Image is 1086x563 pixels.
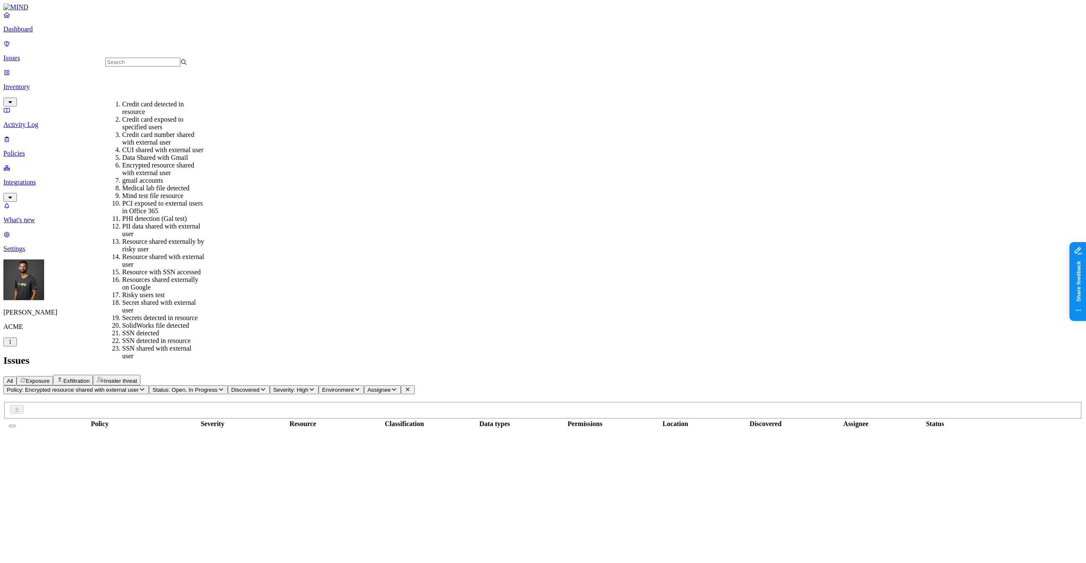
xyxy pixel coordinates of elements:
p: Inventory [3,83,1083,91]
div: Encrypted resource shared with external user [122,162,204,177]
p: Policies [3,150,1083,157]
div: gmail accounts [122,177,204,184]
div: Risky users test [122,291,204,299]
a: Integrations [3,164,1083,201]
span: Environment [322,387,354,393]
p: Settings [3,245,1083,253]
div: Location [631,420,719,428]
a: Inventory [3,69,1083,105]
a: Settings [3,231,1083,253]
p: Dashboard [3,25,1083,33]
div: SSN detected in resource [122,337,204,345]
a: Issues [3,40,1083,62]
div: Resource [247,420,358,428]
img: MIND [3,3,28,11]
div: Status [902,420,968,428]
div: SSN shared with external user [122,345,204,360]
div: Secrets detected in resource [122,314,204,322]
p: Issues [3,54,1083,62]
div: Mind test file resource [122,192,204,200]
a: MIND [3,3,1083,11]
span: Exposure [26,378,50,384]
span: Severity: High [273,387,308,393]
span: Assignee [367,387,391,393]
input: Search [105,58,180,67]
img: Amit Cohen [3,259,44,300]
span: All [7,378,13,384]
h2: Issues [3,355,1083,366]
p: Integrations [3,178,1083,186]
div: Data types [451,420,539,428]
p: Activity Log [3,121,1083,128]
div: Resource with SSN accessed [122,268,204,276]
div: Assignee [812,420,900,428]
div: Resource shared externally by risky user [122,238,204,253]
a: Dashboard [3,11,1083,33]
div: Permissions [541,420,630,428]
a: Policies [3,135,1083,157]
div: Credit card exposed to specified users [122,116,204,131]
div: PHI detection (Gal test) [122,215,204,223]
span: Insider threat [104,378,137,384]
a: Activity Log [3,106,1083,128]
div: Secret shared with external user [122,299,204,314]
div: Discovered [721,420,810,428]
div: PII data shared with external user [122,223,204,238]
div: Medical lab file detected [122,184,204,192]
div: CUI shared with external user [122,146,204,154]
div: Resources shared externally on Google [122,276,204,291]
div: Credit card number shared with external user [122,131,204,146]
a: What's new [3,202,1083,224]
p: ACME [3,323,1083,331]
div: Resource shared with external user [122,253,204,268]
div: Classification [360,420,449,428]
div: Severity [179,420,246,428]
span: Exfiltration [63,378,90,384]
div: Policy [22,420,178,428]
div: SSN detected [122,329,204,337]
div: Data Shared with Gmail [122,154,204,162]
p: What's new [3,216,1083,224]
span: Policy: Encrypted resource shared with external user [7,387,139,393]
div: Credit card detected in resource [122,100,204,116]
span: Discovered [231,387,260,393]
div: SolidWorks file detected [122,322,204,329]
button: Select all [9,425,16,427]
div: PCI exposed to external users in Office 365 [122,200,204,215]
p: [PERSON_NAME] [3,309,1083,316]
